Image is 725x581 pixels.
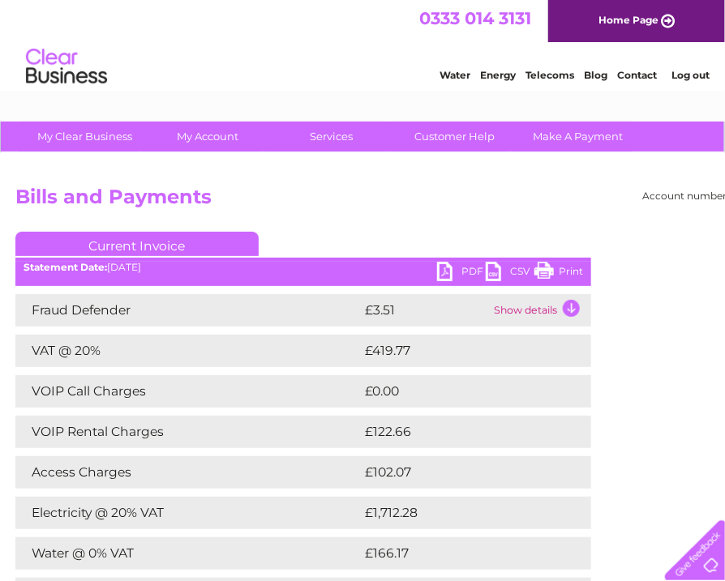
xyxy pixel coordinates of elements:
a: Contact [617,69,657,81]
td: VAT @ 20% [15,335,361,367]
a: My Clear Business [18,122,152,152]
td: £1,712.28 [361,497,564,529]
td: £419.77 [361,335,561,367]
td: Show details [490,294,591,327]
a: Blog [584,69,607,81]
a: 0333 014 3131 [419,8,531,28]
a: Services [264,122,398,152]
a: Telecoms [526,69,574,81]
a: Current Invoice [15,232,259,256]
td: £122.66 [361,416,561,448]
img: logo.png [25,42,108,92]
a: Customer Help [388,122,521,152]
td: £166.17 [361,537,560,570]
div: [DATE] [15,262,591,273]
a: Water [440,69,470,81]
a: Energy [480,69,516,81]
a: Log out [671,69,710,81]
a: My Account [141,122,275,152]
td: £3.51 [361,294,490,327]
a: Print [534,262,583,285]
a: PDF [437,262,486,285]
td: £0.00 [361,375,554,408]
a: CSV [486,262,534,285]
td: £102.07 [361,456,561,489]
td: VOIP Call Charges [15,375,361,408]
a: Make A Payment [511,122,645,152]
td: Electricity @ 20% VAT [15,497,361,529]
td: Fraud Defender [15,294,361,327]
td: VOIP Rental Charges [15,416,361,448]
td: Access Charges [15,456,361,489]
b: Statement Date: [24,261,107,273]
td: Water @ 0% VAT [15,537,361,570]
